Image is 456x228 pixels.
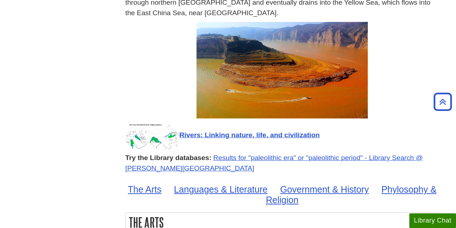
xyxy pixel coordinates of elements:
a: Government & History [280,184,369,194]
a: Languages & Literature [174,184,267,194]
a: Phylosophy & Religion [266,184,436,205]
a: Back to Top [431,97,454,107]
strong: Try the Library databases: [125,154,212,162]
button: Library Chat [409,213,456,228]
img: Yellow River (Huang-He-Hui), China [196,22,368,119]
a: Results for "paleolithic era" or "paleolithic period" - Library Search @ [PERSON_NAME][GEOGRAPHIC... [125,154,423,172]
a: The Arts [128,184,161,194]
a: Rivers: Linking nature, life, and civilization [125,131,320,139]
